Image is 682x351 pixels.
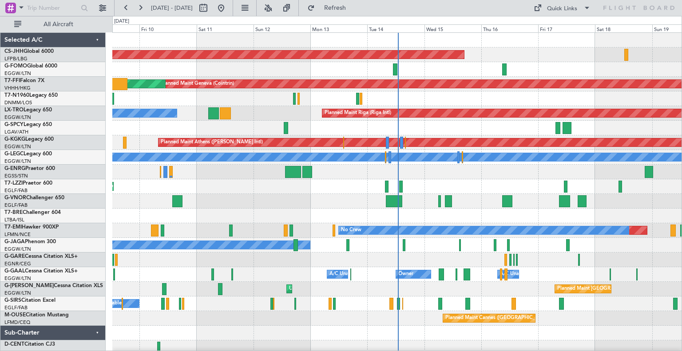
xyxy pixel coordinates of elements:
[4,107,24,113] span: LX-TRO
[481,24,538,32] div: Thu 16
[4,143,31,150] a: EGGW/LTN
[4,319,30,326] a: LFMD/CEQ
[4,225,59,230] a: T7-EMIHawker 900XP
[4,187,28,194] a: EGLF/FAB
[197,24,254,32] div: Sat 11
[529,1,595,15] button: Quick Links
[4,78,20,83] span: T7-FFI
[4,210,61,215] a: T7-BREChallenger 604
[4,260,31,267] a: EGNR/CEG
[4,137,25,142] span: G-KGKG
[4,283,103,288] a: G-[PERSON_NAME]Cessna Citation XLS
[10,17,96,32] button: All Aircraft
[4,290,31,296] a: EGGW/LTN
[4,268,25,274] span: G-GAAL
[538,24,595,32] div: Fri 17
[310,24,367,32] div: Mon 13
[23,21,94,28] span: All Aircraft
[4,342,55,347] a: D-CENTCitation CJ3
[289,282,435,296] div: Unplanned Maint [GEOGRAPHIC_DATA] ([GEOGRAPHIC_DATA])
[4,312,26,318] span: M-OUSE
[4,275,31,282] a: EGGW/LTN
[4,304,28,311] a: EGLF/FAB
[500,268,537,281] div: A/C Unavailable
[4,55,28,62] a: LFPB/LBG
[367,24,424,32] div: Tue 14
[161,77,234,91] div: Planned Maint Geneva (Cointrin)
[329,268,366,281] div: A/C Unavailable
[4,137,54,142] a: G-KGKGLegacy 600
[4,166,55,171] a: G-ENRGPraetor 600
[317,5,354,11] span: Refresh
[4,107,52,113] a: LX-TROLegacy 650
[4,312,69,318] a: M-OUSECitation Mustang
[4,49,54,54] a: CS-JHHGlobal 6000
[4,217,24,223] a: LTBA/ISL
[445,312,551,325] div: Planned Maint Cannes ([GEOGRAPHIC_DATA])
[398,268,413,281] div: Owner
[4,93,58,98] a: T7-N1960Legacy 650
[4,93,29,98] span: T7-N1960
[4,99,32,106] a: DNMM/LOS
[4,181,52,186] a: T7-LZZIPraetor 600
[4,268,78,274] a: G-GAALCessna Citation XLS+
[4,298,21,303] span: G-SIRS
[4,85,31,91] a: VHHH/HKG
[341,224,361,237] div: No Crew
[4,122,52,127] a: G-SPCYLegacy 650
[4,239,56,245] a: G-JAGAPhenom 300
[4,173,28,179] a: EGSS/STN
[547,4,577,13] div: Quick Links
[325,106,391,120] div: Planned Maint Riga (Riga Intl)
[27,1,78,15] input: Trip Number
[4,342,24,347] span: D-CENT
[4,151,52,157] a: G-LEGCLegacy 600
[4,283,54,288] span: G-[PERSON_NAME]
[4,158,31,165] a: EGGW/LTN
[4,202,28,209] a: EGLF/FAB
[303,1,357,15] button: Refresh
[161,136,263,149] div: Planned Maint Athens ([PERSON_NAME] Intl)
[4,166,25,171] span: G-ENRG
[4,181,23,186] span: T7-LZZI
[4,63,57,69] a: G-FOMOGlobal 6000
[4,49,24,54] span: CS-JHH
[4,210,23,215] span: T7-BRE
[4,151,24,157] span: G-LEGC
[254,24,310,32] div: Sun 12
[4,129,28,135] a: LGAV/ATH
[4,246,31,252] a: EGGW/LTN
[139,24,196,32] div: Fri 10
[4,78,44,83] a: T7-FFIFalcon 7X
[4,254,25,259] span: G-GARE
[4,63,27,69] span: G-FOMO
[4,70,31,77] a: EGGW/LTN
[151,4,193,12] span: [DATE] - [DATE]
[595,24,652,32] div: Sat 18
[4,195,64,201] a: G-VNORChallenger 650
[4,239,25,245] span: G-JAGA
[4,298,56,303] a: G-SIRSCitation Excel
[4,254,78,259] a: G-GARECessna Citation XLS+
[4,114,31,121] a: EGGW/LTN
[114,18,129,25] div: [DATE]
[424,24,481,32] div: Wed 15
[4,122,24,127] span: G-SPCY
[4,195,26,201] span: G-VNOR
[4,225,22,230] span: T7-EMI
[4,231,31,238] a: LFMN/NCE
